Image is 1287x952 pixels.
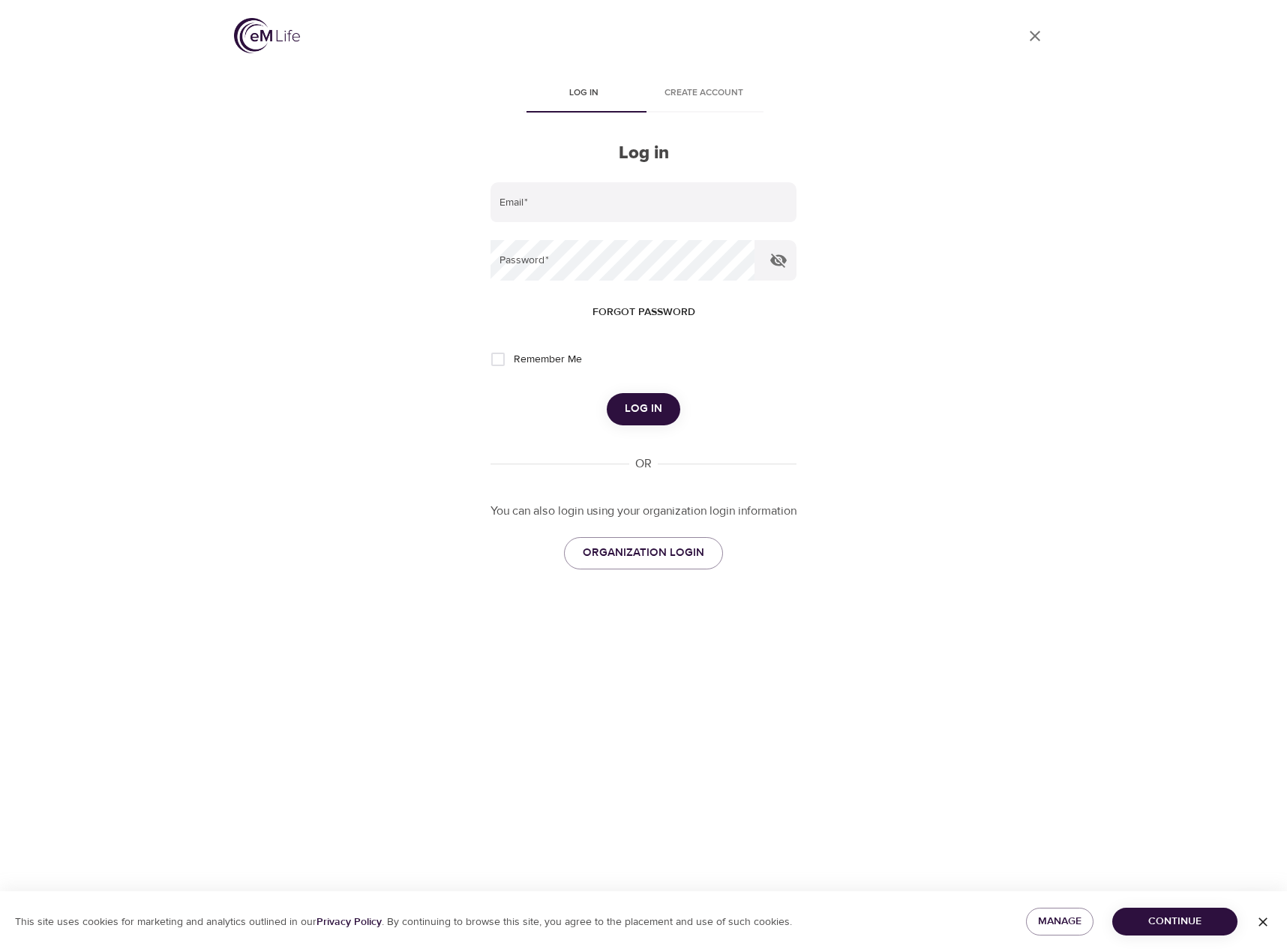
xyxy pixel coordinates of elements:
[564,537,723,569] a: ORGANIZATION LOGIN
[586,299,701,326] button: Forgot password
[652,86,754,101] span: Create account
[234,18,300,53] img: logo
[629,455,658,473] div: OR
[1124,912,1225,931] span: Continue
[583,543,704,563] span: ORGANIZATION LOGIN
[532,86,634,101] span: Log in
[592,303,695,322] span: Forgot password
[316,915,382,929] a: Privacy Policy
[1038,912,1081,931] span: Manage
[625,399,662,419] span: Log in
[490,143,796,164] h2: Log in
[514,352,582,368] span: Remember Me
[607,393,680,425] button: Log in
[1112,908,1237,935] button: Continue
[490,503,796,520] p: You can also login using your organization login information
[1017,18,1053,54] a: close
[490,77,796,113] div: disabled tabs example
[1026,908,1093,935] button: Manage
